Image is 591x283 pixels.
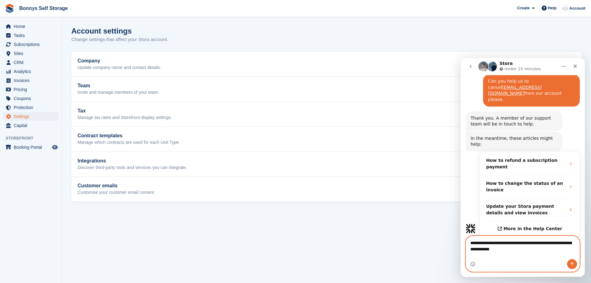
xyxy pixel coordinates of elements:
[548,5,557,11] span: Help
[6,135,62,141] span: Storefront
[5,4,14,13] img: stora-icon-8386f47178a22dfd0bd8f6a31ec36ba5ce8667c1dd55bd0f319d3a0aa187defe.svg
[71,102,582,127] a: Tax Manage tax rates and Storefront display settings. Edit
[3,67,59,76] a: menu
[14,85,51,94] span: Pricing
[14,103,51,112] span: Protection
[14,49,51,58] span: Sites
[78,158,187,164] h2: Integrations
[14,112,51,121] span: Settings
[517,5,530,11] span: Create
[78,83,159,89] h2: Team
[14,58,51,67] span: CRM
[3,31,59,40] a: menu
[569,5,585,11] span: Account
[3,49,59,58] a: menu
[14,22,51,31] span: Home
[71,177,582,202] a: Customer emails Customise your customer email content. View
[3,103,59,112] a: menu
[14,143,51,152] span: Booking Portal
[14,121,51,130] span: Capital
[14,40,51,49] span: Subscriptions
[14,94,51,103] span: Coupons
[78,183,155,189] h2: Customer emails
[78,190,155,195] p: Customise your customer email content.
[14,76,51,85] span: Invoices
[71,152,582,177] a: Integrations Discover third-party tools and services you can integrate. View
[71,27,132,35] h1: Account settings
[78,108,172,114] h2: Tax
[71,77,582,102] a: Team Invite and manage members of your team. Edit
[71,36,168,43] p: Change settings that affect your Stora account.
[3,143,59,152] a: menu
[3,22,59,31] a: menu
[78,90,159,95] p: Invite and manage members of your team.
[78,140,180,145] p: Manage which contracts are used for each Unit Type.
[461,58,585,277] iframe: Intercom live chat
[562,5,568,11] img: Tracy Wickenden
[51,144,59,151] a: Preview store
[3,58,59,67] a: menu
[17,3,70,13] a: Bonnys Self Storage
[3,112,59,121] a: menu
[78,58,161,64] h2: Company
[78,165,187,171] p: Discover third-party tools and services you can integrate.
[3,121,59,130] a: menu
[71,52,582,77] a: Company Update company name and contact details. Edit
[3,85,59,94] a: menu
[14,67,51,76] span: Analytics
[78,115,172,121] p: Manage tax rates and Storefront display settings.
[3,94,59,103] a: menu
[78,65,161,71] p: Update company name and contact details.
[3,40,59,49] a: menu
[14,31,51,40] span: Tasks
[78,133,180,139] h2: Contract templates
[3,76,59,85] a: menu
[71,127,582,152] a: Contract templates Manage which contracts are used for each Unit Type. Edit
